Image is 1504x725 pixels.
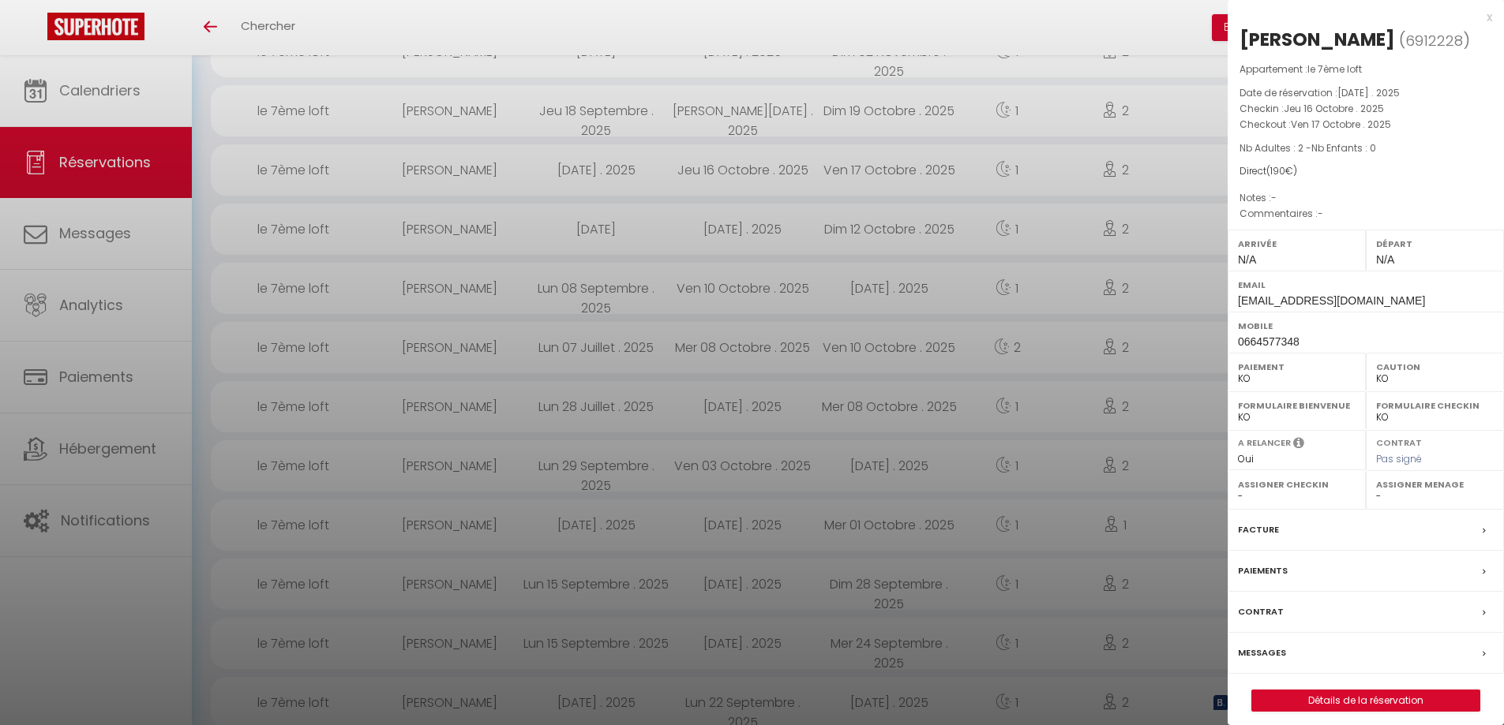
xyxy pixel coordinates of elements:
label: Départ [1376,236,1494,252]
span: Nb Enfants : 0 [1311,141,1376,155]
span: - [1271,191,1277,204]
p: Notes : [1240,190,1492,206]
label: Caution [1376,359,1494,375]
label: Email [1238,277,1494,293]
p: Checkin : [1240,101,1492,117]
span: Jeu 16 Octobre . 2025 [1284,102,1384,115]
div: Direct [1240,164,1492,179]
p: Commentaires : [1240,206,1492,222]
label: Paiement [1238,359,1356,375]
p: Appartement : [1240,62,1492,77]
span: N/A [1376,253,1394,266]
label: Assigner Checkin [1238,476,1356,492]
p: Checkout : [1240,117,1492,133]
label: Formulaire Checkin [1376,398,1494,413]
span: ( €) [1266,164,1297,178]
a: Détails de la réservation [1252,690,1480,711]
span: ( ) [1399,29,1470,51]
label: Facture [1238,521,1279,538]
label: Messages [1238,645,1286,661]
span: N/A [1238,253,1256,266]
span: Pas signé [1376,452,1422,465]
label: Paiements [1238,562,1288,579]
span: 0664577348 [1238,335,1300,348]
div: [PERSON_NAME] [1240,27,1395,52]
span: - [1318,207,1323,220]
label: A relancer [1238,436,1291,450]
label: Arrivée [1238,236,1356,252]
span: 190 [1270,164,1285,178]
span: Ven 17 Octobre . 2025 [1291,118,1391,131]
div: x [1228,8,1492,27]
span: le 7ème loft [1307,62,1362,76]
span: 6912228 [1405,31,1463,50]
label: Contrat [1376,436,1422,447]
i: Sélectionner OUI si vous souhaiter envoyer les séquences de messages post-checkout [1293,436,1304,454]
label: Assigner Menage [1376,476,1494,492]
span: [DATE] . 2025 [1337,86,1400,99]
label: Contrat [1238,604,1284,620]
button: Détails de la réservation [1251,689,1480,712]
p: Date de réservation : [1240,85,1492,101]
span: Nb Adultes : 2 - [1240,141,1376,155]
label: Mobile [1238,318,1494,334]
label: Formulaire Bienvenue [1238,398,1356,413]
span: [EMAIL_ADDRESS][DOMAIN_NAME] [1238,294,1425,307]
